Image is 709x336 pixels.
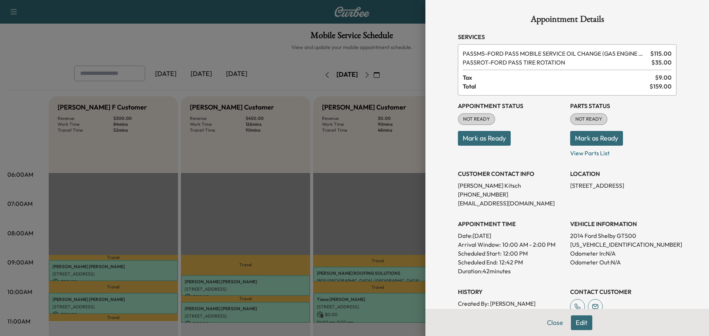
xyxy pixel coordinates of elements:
p: Odometer In: N/A [570,249,677,258]
span: $ 35.00 [651,58,672,67]
h3: Appointment Status [458,101,564,110]
p: Duration: 42 minutes [458,267,564,276]
p: [PERSON_NAME] Kitsch [458,181,564,190]
p: Scheduled End: [458,258,498,267]
p: View Parts List [570,146,677,157]
button: Mark as Ready [570,131,623,146]
p: 2014 Ford Shelby GT500 [570,231,677,240]
span: Total [463,82,650,91]
span: $ 115.00 [650,49,672,58]
p: Arrival Window: [458,240,564,249]
span: $ 159.00 [650,82,672,91]
button: Mark as Ready [458,131,511,146]
span: NOT READY [571,115,607,123]
h1: Appointment Details [458,15,677,27]
p: Date: [DATE] [458,231,564,240]
p: [STREET_ADDRESS] [570,181,677,190]
span: $ 9.00 [655,73,672,82]
p: [US_VEHICLE_IDENTIFICATION_NUMBER] [570,240,677,249]
p: [PHONE_NUMBER] [458,190,564,199]
span: NOT READY [459,115,494,123]
h3: History [458,287,564,296]
h3: APPOINTMENT TIME [458,219,564,228]
h3: Services [458,32,677,41]
p: Scheduled Start: [458,249,501,258]
h3: CUSTOMER CONTACT INFO [458,169,564,178]
span: Tax [463,73,655,82]
p: 12:00 PM [503,249,528,258]
h3: CONTACT CUSTOMER [570,287,677,296]
h3: Parts Status [570,101,677,110]
p: Created By : [PERSON_NAME] [458,299,564,308]
span: FORD PASS TIRE ROTATION [463,58,648,67]
p: 12:42 PM [499,258,523,267]
span: 10:00 AM - 2:00 PM [502,240,555,249]
button: Edit [571,315,592,330]
button: Close [542,315,568,330]
p: Created At : [DATE] 4:04:57 PM [458,308,564,317]
h3: VEHICLE INFORMATION [570,219,677,228]
span: FORD PASS MOBILE SERVICE OIL CHANGE (GAS ENGINE ONLY) [463,49,647,58]
h3: LOCATION [570,169,677,178]
p: Odometer Out: N/A [570,258,677,267]
p: [EMAIL_ADDRESS][DOMAIN_NAME] [458,199,564,208]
